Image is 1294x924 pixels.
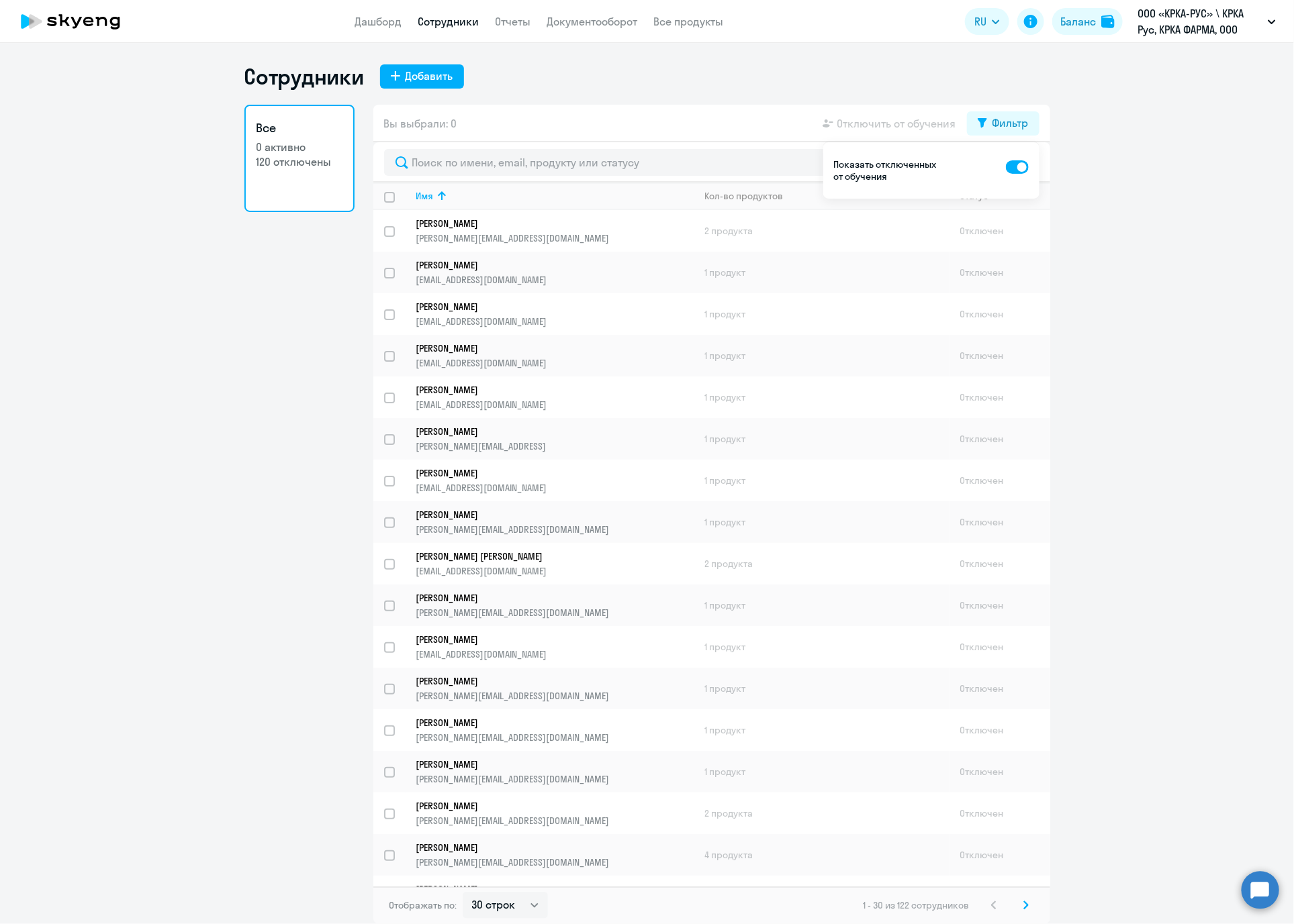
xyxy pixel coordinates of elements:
p: [EMAIL_ADDRESS][DOMAIN_NAME] [416,565,694,577]
p: [PERSON_NAME][EMAIL_ADDRESS][DOMAIN_NAME] [416,607,694,619]
a: [PERSON_NAME][EMAIL_ADDRESS][DOMAIN_NAME] [416,467,694,494]
a: Все0 активно120 отключены [244,105,355,212]
p: [PERSON_NAME] [416,342,676,354]
td: Отключен [950,668,1050,709]
td: Отключен [950,376,1050,418]
td: Отключен [950,876,1050,917]
p: [PERSON_NAME] [416,841,676,854]
button: RU [965,8,1009,35]
p: [EMAIL_ADDRESS][DOMAIN_NAME] [416,315,694,327]
td: Отключен [950,210,1050,252]
input: Поиск по имени, email, продукту или статусу [384,149,1039,176]
p: [PERSON_NAME] [416,301,676,313]
p: [PERSON_NAME] [416,717,676,729]
a: Сотрудники [418,15,479,28]
td: Отключен [950,751,1050,792]
td: Отключен [950,834,1050,876]
p: 0 активно [257,140,342,154]
td: 1 продукт [694,293,950,335]
span: Вы выбрали: 0 [384,115,457,132]
p: [EMAIL_ADDRESS][DOMAIN_NAME] [416,274,694,286]
p: [PERSON_NAME] [PERSON_NAME] [416,550,676,562]
p: [EMAIL_ADDRESS][DOMAIN_NAME] [416,357,694,369]
p: Показать отключенных от обучения [834,158,940,183]
p: [PERSON_NAME][EMAIL_ADDRESS][DOMAIN_NAME] [416,690,694,702]
div: Имя [416,190,434,202]
p: [PERSON_NAME][EMAIL_ADDRESS][DOMAIN_NAME] [416,815,694,827]
div: Кол-во продуктов [705,190,784,202]
td: Отключен [950,626,1050,668]
p: [PERSON_NAME] [416,675,676,687]
p: [PERSON_NAME] [416,800,676,812]
div: Имя [416,190,694,202]
a: [PERSON_NAME][PERSON_NAME][EMAIL_ADDRESS][DOMAIN_NAME] [416,758,694,785]
span: Отображать по: [389,899,457,911]
td: 2 продукта [694,210,950,252]
a: [PERSON_NAME][PERSON_NAME][EMAIL_ADDRESS][DOMAIN_NAME] [416,217,694,244]
a: [PERSON_NAME][EMAIL_ADDRESS][DOMAIN_NAME] [416,633,694,660]
p: [EMAIL_ADDRESS][DOMAIN_NAME] [416,399,694,411]
p: [EMAIL_ADDRESS][DOMAIN_NAME] [416,482,694,494]
td: 1 продукт [694,751,950,792]
p: 120 отключены [257,154,342,169]
td: Отключен [950,460,1050,501]
td: Отключен [950,293,1050,335]
a: [PERSON_NAME][PERSON_NAME][EMAIL_ADDRESS][DOMAIN_NAME] [416,717,694,743]
h1: Сотрудники [244,63,364,90]
a: [PERSON_NAME][PERSON_NAME][EMAIL_ADDRESS][DOMAIN_NAME] [416,509,694,535]
td: 1 продукт [694,668,950,709]
td: Отключен [950,501,1050,543]
a: Отчеты [496,15,531,28]
p: [PERSON_NAME] [416,758,676,770]
p: [PERSON_NAME] [416,425,676,438]
td: 4 продукта [694,834,950,876]
td: 1 продукт [694,501,950,543]
td: Отключен [950,792,1050,834]
div: Фильтр [992,115,1029,131]
a: [PERSON_NAME][PERSON_NAME][EMAIL_ADDRESS][DOMAIN_NAME] [416,841,694,868]
img: balance [1101,15,1115,28]
td: 2 продукта [694,543,950,584]
td: 1 продукт [694,376,950,418]
a: [PERSON_NAME][EMAIL_ADDRESS][DOMAIN_NAME] [416,384,694,411]
button: Добавить [380,64,464,89]
td: Отключен [950,584,1050,626]
td: 1 продукт [694,460,950,501]
a: [PERSON_NAME][PERSON_NAME][EMAIL_ADDRESS][DOMAIN_NAME] [416,675,694,702]
p: [PERSON_NAME][EMAIL_ADDRESS][DOMAIN_NAME] [416,731,694,743]
p: [PERSON_NAME] [416,509,676,521]
a: Документооборот [547,15,638,28]
p: [PERSON_NAME] [416,217,676,229]
span: 1 - 30 из 122 сотрудников [864,899,970,911]
a: [PERSON_NAME][EMAIL_ADDRESS][DOMAIN_NAME] [416,259,694,286]
a: [PERSON_NAME] [PERSON_NAME][EMAIL_ADDRESS][DOMAIN_NAME] [416,550,694,577]
a: [PERSON_NAME][EMAIL_ADDRESS][DOMAIN_NAME] [416,301,694,327]
p: [PERSON_NAME][EMAIL_ADDRESS] [416,440,694,452]
td: Отключен [950,543,1050,584]
p: [PERSON_NAME] [416,384,676,396]
div: Добавить [406,68,453,84]
button: Балансbalance [1052,8,1123,35]
td: 2 продукта [694,792,950,834]
p: [EMAIL_ADDRESS][DOMAIN_NAME] [416,648,694,660]
div: Баланс [1060,13,1096,30]
button: Фильтр [967,111,1039,136]
td: Отключен [950,709,1050,751]
a: [PERSON_NAME][PERSON_NAME][EMAIL_ADDRESS][DOMAIN_NAME] [416,800,694,827]
p: [PERSON_NAME][EMAIL_ADDRESS][DOMAIN_NAME] [416,232,694,244]
a: [PERSON_NAME][PERSON_NAME][EMAIL_ADDRESS] [416,425,694,452]
p: [PERSON_NAME] [416,467,676,479]
a: [PERSON_NAME][EMAIL_ADDRESS][DOMAIN_NAME] [416,342,694,369]
td: 1 продукт [694,252,950,293]
td: 1 продукт [694,418,950,460]
p: [PERSON_NAME][EMAIL_ADDRESS][DOMAIN_NAME] [416,773,694,785]
a: Дашборд [355,15,402,28]
span: RU [974,13,986,30]
td: 1 продукт [694,876,950,917]
td: Отключен [950,252,1050,293]
td: Отключен [950,335,1050,376]
h3: Все [257,119,342,137]
td: 1 продукт [694,709,950,751]
p: [PERSON_NAME] [416,592,676,604]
